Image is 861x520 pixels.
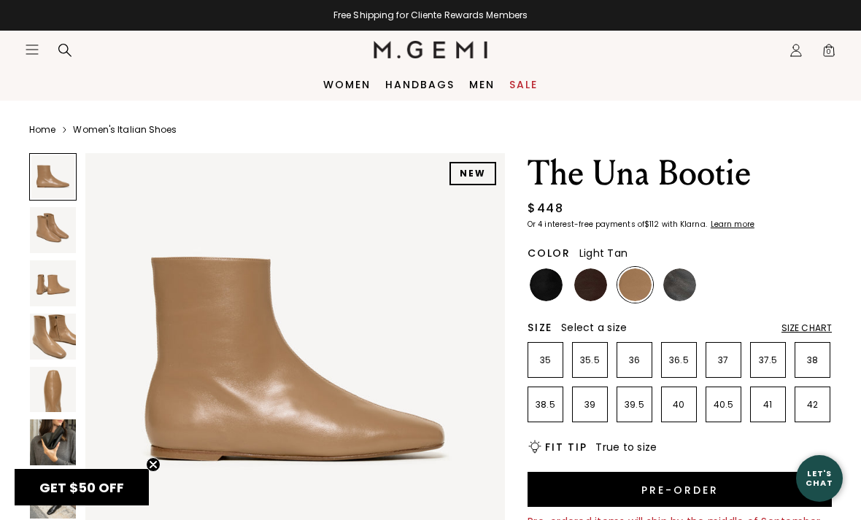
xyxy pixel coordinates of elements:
div: $448 [528,200,563,217]
klarna-placement-style-cta: Learn more [711,219,754,230]
h1: The Una Bootie [528,153,832,194]
p: 41 [751,399,785,411]
p: 39.5 [617,399,652,411]
img: The Una Bootie [30,367,76,413]
p: 38 [795,354,830,366]
button: Open site menu [25,42,39,57]
klarna-placement-style-amount: $112 [644,219,659,230]
img: The Una Bootie [30,314,76,360]
img: Chocolate [574,268,607,301]
img: Black [530,268,563,301]
p: 40.5 [706,399,741,411]
a: Women's Italian Shoes [73,124,177,136]
klarna-placement-style-body: Or 4 interest-free payments of [528,219,644,230]
p: 36.5 [662,354,696,366]
span: Select a size [561,320,627,335]
span: True to size [595,440,657,454]
div: NEW [449,162,496,185]
a: Women [323,79,371,90]
span: 0 [822,46,836,61]
img: Light Tan [619,268,652,301]
p: 35.5 [573,354,607,366]
span: GET $50 OFF [39,478,124,497]
img: Gunmetal [663,268,696,301]
button: Pre-order [528,472,832,507]
h2: Fit Tip [545,441,587,453]
button: Close teaser [146,457,161,472]
p: 40 [662,399,696,411]
a: Home [29,124,55,136]
p: 39 [573,399,607,411]
a: Handbags [385,79,455,90]
a: Men [469,79,495,90]
p: 42 [795,399,830,411]
klarna-placement-style-body: with Klarna [662,219,709,230]
p: 38.5 [528,399,563,411]
div: GET $50 OFFClose teaser [15,469,149,505]
h2: Size [528,322,552,333]
img: The Una Bootie [30,260,76,306]
p: 35 [528,354,563,366]
img: The Una Bootie [30,207,76,253]
h2: Color [528,247,571,259]
a: Learn more [709,220,754,229]
div: Let's Chat [796,469,843,487]
a: Sale [509,79,538,90]
p: 37 [706,354,741,366]
img: The Una Bootie [30,419,76,465]
p: 37.5 [751,354,785,366]
div: Size Chart [781,322,832,334]
img: M.Gemi [374,41,488,58]
p: 36 [617,354,652,366]
span: Light Tan [579,246,628,260]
